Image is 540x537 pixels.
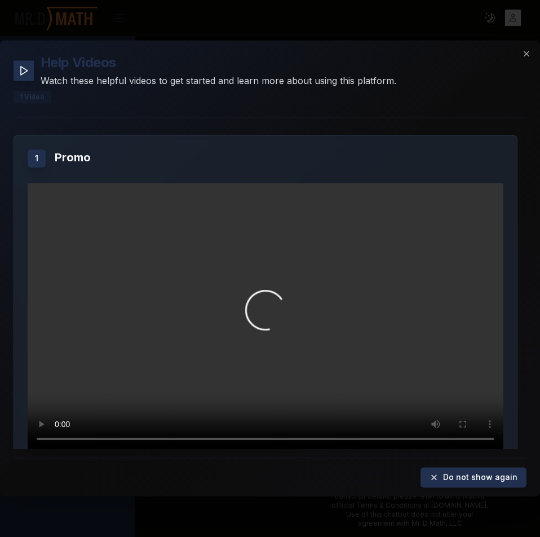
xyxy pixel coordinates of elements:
div: 1 [28,149,46,168]
h2: Help Videos [41,54,396,72]
div: 1 Video [14,91,51,103]
p: Watch these helpful videos to get started and learn more about using this platform. [41,74,396,87]
h3: Promo [55,149,503,165]
button: Do not show again [421,468,526,488]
